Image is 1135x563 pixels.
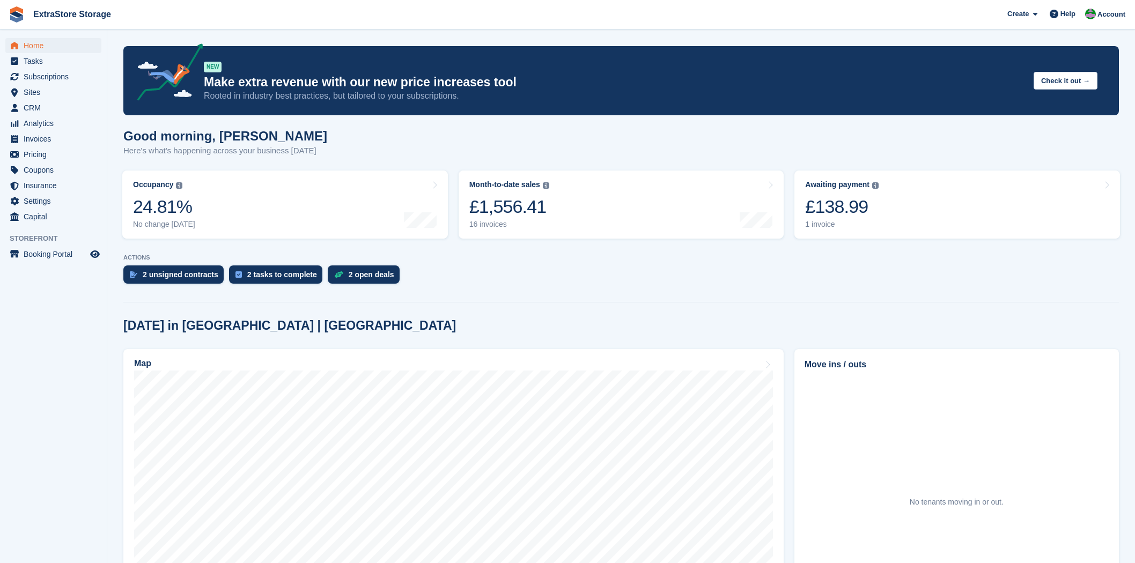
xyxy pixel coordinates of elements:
[910,497,1004,508] div: No tenants moving in or out.
[1060,9,1075,19] span: Help
[5,69,101,84] a: menu
[24,162,88,177] span: Coupons
[459,171,784,239] a: Month-to-date sales £1,556.41 16 invoices
[123,318,456,333] h2: [DATE] in [GEOGRAPHIC_DATA] | [GEOGRAPHIC_DATA]
[24,116,88,131] span: Analytics
[24,178,88,193] span: Insurance
[469,180,540,189] div: Month-to-date sales
[328,265,405,289] a: 2 open deals
[805,196,879,218] div: £138.99
[24,209,88,224] span: Capital
[123,129,327,143] h1: Good morning, [PERSON_NAME]
[5,100,101,115] a: menu
[805,180,869,189] div: Awaiting payment
[872,182,879,189] img: icon-info-grey-7440780725fd019a000dd9b08b2336e03edf1995a4989e88bcd33f0948082b44.svg
[805,358,1109,371] h2: Move ins / outs
[235,271,242,278] img: task-75834270c22a3079a89374b754ae025e5fb1db73e45f91037f5363f120a921f8.svg
[5,147,101,162] a: menu
[5,116,101,131] a: menu
[24,54,88,69] span: Tasks
[123,145,327,157] p: Here's what's happening across your business [DATE]
[9,6,25,23] img: stora-icon-8386f47178a22dfd0bd8f6a31ec36ba5ce8667c1dd55bd0f319d3a0aa187defe.svg
[123,265,229,289] a: 2 unsigned contracts
[5,85,101,100] a: menu
[5,247,101,262] a: menu
[24,100,88,115] span: CRM
[133,196,195,218] div: 24.81%
[89,248,101,261] a: Preview store
[349,270,394,279] div: 2 open deals
[334,271,343,278] img: deal-1b604bf984904fb50ccaf53a9ad4b4a5d6e5aea283cecdc64d6e3604feb123c2.svg
[24,69,88,84] span: Subscriptions
[794,171,1120,239] a: Awaiting payment £138.99 1 invoice
[123,254,1119,261] p: ACTIONS
[134,359,151,368] h2: Map
[1007,9,1029,19] span: Create
[5,162,101,177] a: menu
[247,270,317,279] div: 2 tasks to complete
[204,62,222,72] div: NEW
[469,196,549,218] div: £1,556.41
[29,5,115,23] a: ExtraStore Storage
[204,90,1025,102] p: Rooted in industry best practices, but tailored to your subscriptions.
[24,38,88,53] span: Home
[469,220,549,229] div: 16 invoices
[133,220,195,229] div: No change [DATE]
[176,182,182,189] img: icon-info-grey-7440780725fd019a000dd9b08b2336e03edf1995a4989e88bcd33f0948082b44.svg
[543,182,549,189] img: icon-info-grey-7440780725fd019a000dd9b08b2336e03edf1995a4989e88bcd33f0948082b44.svg
[24,85,88,100] span: Sites
[128,43,203,105] img: price-adjustments-announcement-icon-8257ccfd72463d97f412b2fc003d46551f7dbcb40ab6d574587a9cd5c0d94...
[5,54,101,69] a: menu
[229,265,328,289] a: 2 tasks to complete
[24,131,88,146] span: Invoices
[5,194,101,209] a: menu
[805,220,879,229] div: 1 invoice
[133,180,173,189] div: Occupancy
[122,171,448,239] a: Occupancy 24.81% No change [DATE]
[130,271,137,278] img: contract_signature_icon-13c848040528278c33f63329250d36e43548de30e8caae1d1a13099fd9432cc5.svg
[5,178,101,193] a: menu
[1085,9,1096,19] img: Grant Daniel
[1034,72,1097,90] button: Check it out →
[24,147,88,162] span: Pricing
[10,233,107,244] span: Storefront
[204,75,1025,90] p: Make extra revenue with our new price increases tool
[5,209,101,224] a: menu
[143,270,218,279] div: 2 unsigned contracts
[1097,9,1125,20] span: Account
[5,131,101,146] a: menu
[5,38,101,53] a: menu
[24,247,88,262] span: Booking Portal
[24,194,88,209] span: Settings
